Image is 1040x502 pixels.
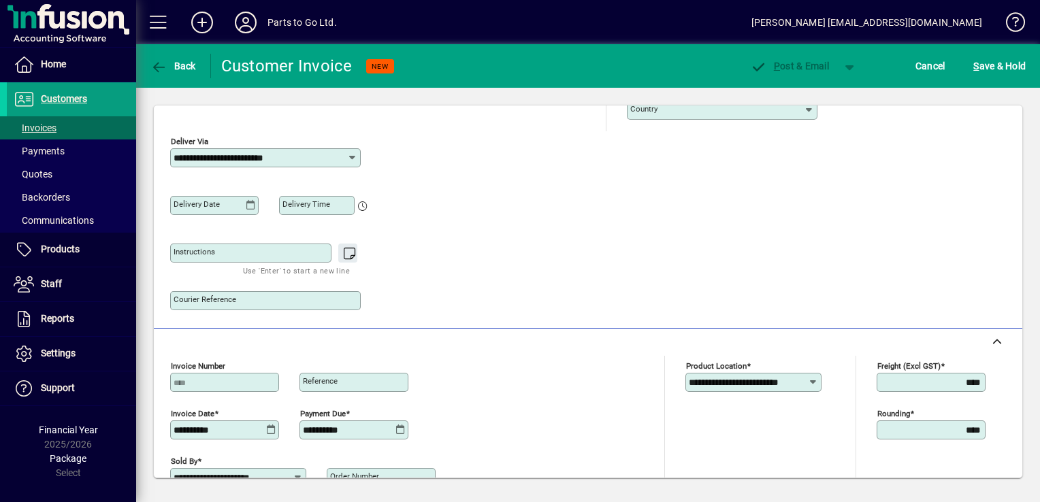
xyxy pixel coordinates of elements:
[221,55,353,77] div: Customer Invoice
[996,3,1023,47] a: Knowledge Base
[7,209,136,232] a: Communications
[171,456,197,465] mat-label: Sold by
[915,55,945,77] span: Cancel
[41,244,80,254] span: Products
[171,136,208,146] mat-label: Deliver via
[180,10,224,35] button: Add
[912,54,949,78] button: Cancel
[750,61,829,71] span: ost & Email
[41,348,76,358] span: Settings
[41,382,75,393] span: Support
[7,163,136,186] a: Quotes
[224,10,267,35] button: Profile
[877,361,941,370] mat-label: Freight (excl GST)
[14,192,70,203] span: Backorders
[174,247,215,256] mat-label: Instructions
[136,54,211,78] app-page-header-button: Back
[877,408,910,418] mat-label: Rounding
[267,12,337,33] div: Parts to Go Ltd.
[7,48,136,82] a: Home
[14,122,56,133] span: Invoices
[7,302,136,336] a: Reports
[14,215,94,226] span: Communications
[7,186,136,209] a: Backorders
[41,58,66,69] span: Home
[7,139,136,163] a: Payments
[50,453,86,464] span: Package
[743,54,836,78] button: Post & Email
[774,61,780,71] span: P
[970,54,1029,78] button: Save & Hold
[303,376,338,386] mat-label: Reference
[174,199,220,209] mat-label: Delivery date
[243,263,350,278] mat-hint: Use 'Enter' to start a new line
[630,104,657,114] mat-label: Country
[973,55,1026,77] span: ave & Hold
[7,337,136,371] a: Settings
[150,61,196,71] span: Back
[41,278,62,289] span: Staff
[751,12,982,33] div: [PERSON_NAME] [EMAIL_ADDRESS][DOMAIN_NAME]
[7,233,136,267] a: Products
[330,471,379,481] mat-label: Order number
[41,93,87,104] span: Customers
[7,116,136,139] a: Invoices
[7,267,136,301] a: Staff
[14,146,65,156] span: Payments
[7,371,136,405] a: Support
[14,169,52,180] span: Quotes
[41,313,74,324] span: Reports
[171,408,214,418] mat-label: Invoice date
[300,408,346,418] mat-label: Payment due
[372,62,389,71] span: NEW
[171,361,225,370] mat-label: Invoice number
[973,61,979,71] span: S
[39,424,98,435] span: Financial Year
[686,361,747,370] mat-label: Product location
[147,54,199,78] button: Back
[174,295,236,304] mat-label: Courier Reference
[282,199,330,209] mat-label: Delivery time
